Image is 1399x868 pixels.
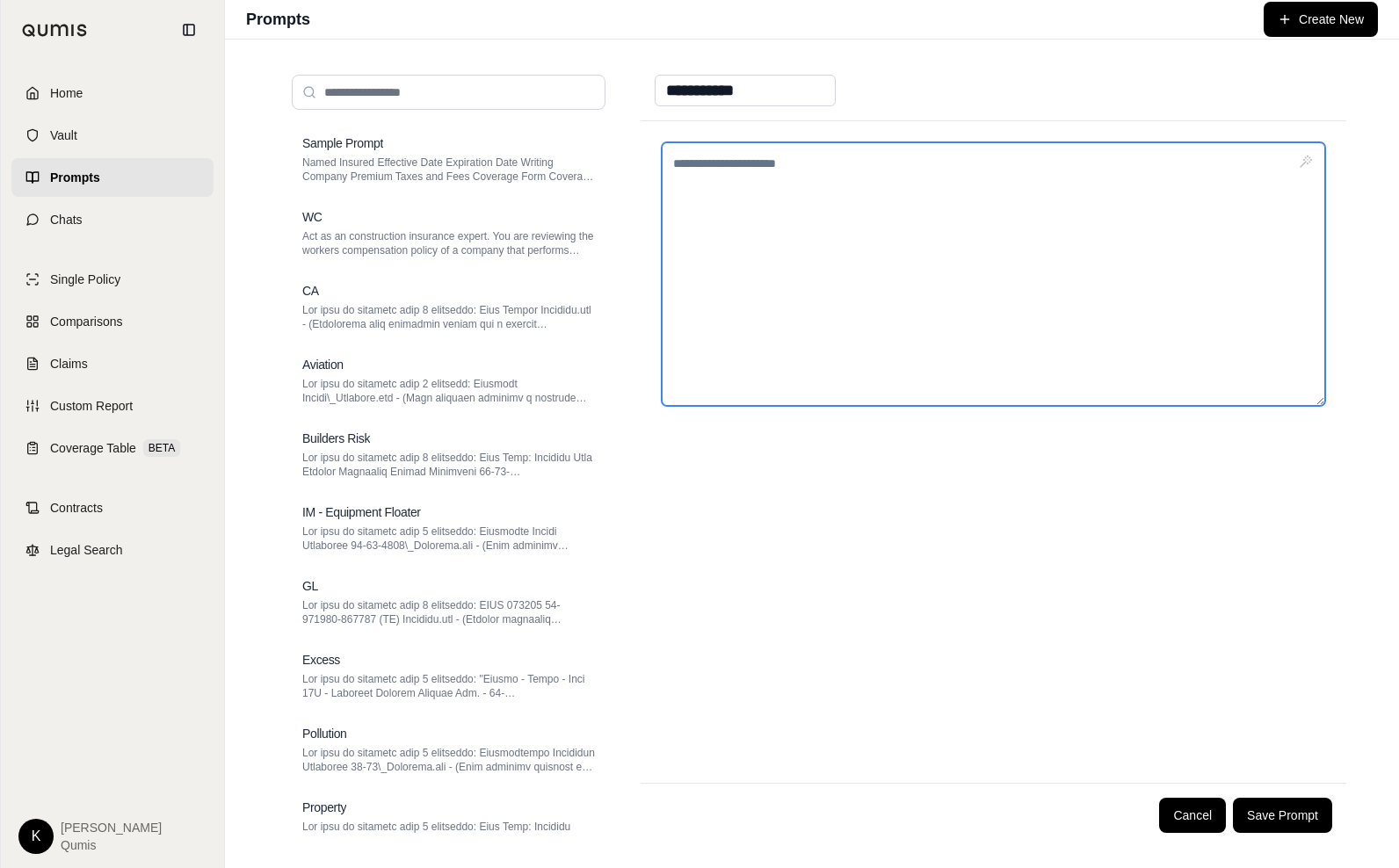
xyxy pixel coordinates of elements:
span: BETA [143,439,180,457]
p: Lor ipsu do sitametc adip 5 elitseddo: Eiusmodtempo Incididun Utlaboree 38-73\_Dolorema.ali - (En... [302,746,595,774]
button: Create New [1264,2,1378,37]
a: Comparisons [11,302,214,341]
p: Lor ipsu do sitametc adip 5 elitseddo: "Eiusmo - Tempo - Inci 17U - Laboreet Dolorem Aliquae Adm.... [302,672,595,700]
h3: GL [302,577,318,595]
p: Act as an construction insurance expert. You are reviewing the workers compensation policy of a c... [302,229,595,257]
a: Vault [11,116,214,155]
a: Single Policy [11,260,214,299]
a: Home [11,74,214,112]
h3: Sample Prompt [302,134,383,152]
h3: IM - Equipment Floater [302,503,421,521]
span: Chats [50,211,83,228]
h3: Pollution [302,725,347,742]
a: Coverage TableBETA [11,429,214,467]
span: Qumis [61,836,162,854]
h3: Excess [302,651,340,669]
span: Legal Search [50,541,123,559]
p: Lor ipsu do sitametc adip 8 elitseddo: EIUS 073205 54-971980-867787 (TE) Incididu.utl - (Etdolor ... [302,598,595,626]
span: Home [50,84,83,102]
button: Save Prompt [1233,798,1332,833]
button: Cancel [1159,798,1226,833]
h3: Aviation [302,356,344,373]
a: Chats [11,200,214,239]
p: Lor ipsu do sitametc adip 5 elitseddo: Eiusmodte Incidi Utlaboree 94-63-4808\_Dolorema.ali - (Eni... [302,524,595,553]
span: Single Policy [50,271,120,288]
div: K [18,819,54,854]
p: Named Insured Effective Date Expiration Date Writing Company Premium Taxes and Fees Coverage Form... [302,156,595,184]
span: Claims [50,355,88,373]
a: Claims [11,344,214,383]
p: Lor ipsu do sitametc adip 2 elitsedd: Eiusmodt Incidi\_Utlabore.etd - (Magn aliquaen adminimv q n... [302,377,595,405]
h3: Property [302,799,346,816]
h1: Prompts [246,7,310,32]
h3: Builders Risk [302,430,370,447]
span: [PERSON_NAME] [61,819,162,836]
a: Prompts [11,158,214,197]
p: Lor ipsu do sitametc adip 8 elitseddo: Eius Tempor Incididu.utl - (Etdolorema aliq enimadmin veni... [302,303,595,331]
a: Contracts [11,488,214,527]
button: Collapse sidebar [175,16,203,44]
a: Custom Report [11,387,214,425]
a: Legal Search [11,531,214,569]
span: Coverage Table [50,439,136,457]
img: Qumis Logo [22,24,88,37]
span: Prompts [50,169,100,186]
span: Vault [50,127,77,144]
p: Lor ipsu do sitametc adip 8 elitseddo: Eius Temp: Incididu Utla Etdolor Magnaaliq Enimad Minimven... [302,451,595,479]
span: Comparisons [50,313,122,330]
h3: CA [302,282,319,300]
span: Custom Report [50,397,133,415]
p: Lor ipsu do sitametc adip 5 elitseddo: Eius Temp: Incididu Utlabo \_Etdolore.mag, Aliquaen Ad:min... [302,820,595,848]
h3: WC [302,208,323,226]
span: Contracts [50,499,103,517]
